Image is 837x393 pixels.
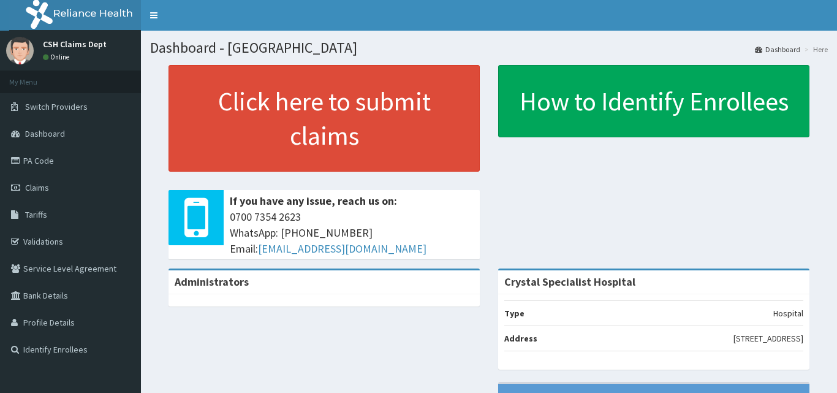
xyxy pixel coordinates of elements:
p: Hospital [773,307,803,319]
img: User Image [6,37,34,64]
span: 0700 7354 2623 WhatsApp: [PHONE_NUMBER] Email: [230,209,474,256]
a: How to Identify Enrollees [498,65,809,137]
h1: Dashboard - [GEOGRAPHIC_DATA] [150,40,828,56]
span: Switch Providers [25,101,88,112]
strong: Crystal Specialist Hospital [504,275,635,289]
p: CSH Claims Dept [43,40,107,48]
a: Dashboard [755,44,800,55]
b: Administrators [175,275,249,289]
span: Claims [25,182,49,193]
b: Type [504,308,525,319]
b: If you have any issue, reach us on: [230,194,397,208]
span: Tariffs [25,209,47,220]
b: Address [504,333,537,344]
a: [EMAIL_ADDRESS][DOMAIN_NAME] [258,242,426,256]
li: Here [801,44,828,55]
span: Dashboard [25,128,65,139]
a: Online [43,53,72,61]
a: Click here to submit claims [169,65,480,172]
p: [STREET_ADDRESS] [733,332,803,345]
